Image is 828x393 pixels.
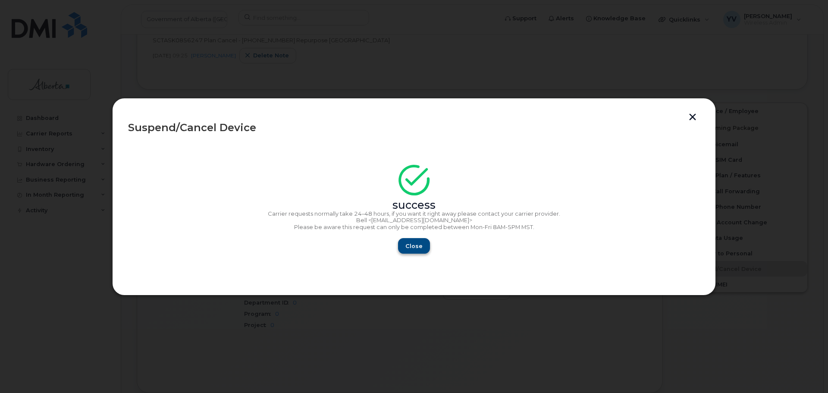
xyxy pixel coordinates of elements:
[128,123,700,133] div: Suspend/Cancel Device
[128,202,700,209] div: success
[128,217,700,224] p: Bell <[EMAIL_ADDRESS][DOMAIN_NAME]>
[128,224,700,231] p: Please be aware this request can only be completed between Mon-Fri 8AM-5PM MST.
[398,238,430,254] button: Close
[128,211,700,217] p: Carrier requests normally take 24–48 hours, if you want it right away please contact your carrier...
[405,242,423,250] span: Close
